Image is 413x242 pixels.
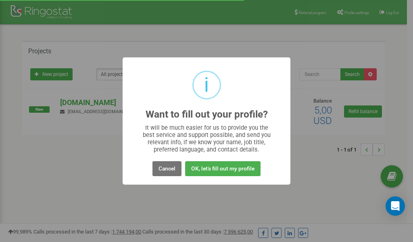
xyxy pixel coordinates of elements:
[386,196,405,216] div: Open Intercom Messenger
[204,72,209,98] div: i
[185,161,261,176] button: OK, let's fill out my profile
[152,161,181,176] button: Cancel
[139,124,275,153] div: It will be much easier for us to provide you the best service and support possible, and send you ...
[146,109,268,120] h2: Want to fill out your profile?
